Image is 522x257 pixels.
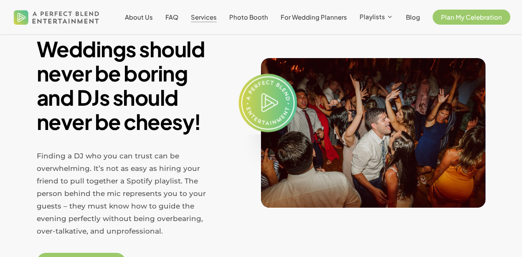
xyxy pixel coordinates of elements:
[37,152,206,235] span: Finding a DJ who you can trust can be overwhelming. It’s not as easy as hiring your friend to pul...
[441,13,502,21] span: Plan My Celebration
[229,14,268,20] a: Photo Booth
[281,13,347,21] span: For Wedding Planners
[37,36,205,135] b: Weddings should never be boring and DJs should never be cheesy!
[12,3,101,31] img: A Perfect Blend Entertainment
[191,13,217,21] span: Services
[191,14,217,20] a: Services
[281,14,347,20] a: For Wedding Planners
[229,13,268,21] span: Photo Booth
[125,13,153,21] span: About Us
[406,14,420,20] a: Blog
[165,13,178,21] span: FAQ
[360,13,385,20] span: Playlists
[165,14,178,20] a: FAQ
[433,14,510,20] a: Plan My Celebration
[360,13,393,21] a: Playlists
[406,13,420,21] span: Blog
[125,14,153,20] a: About Us
[261,58,486,208] img: Wedding DJ Hudson Valley NY, Kingston NY, Fairfield CT, and Westchester NY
